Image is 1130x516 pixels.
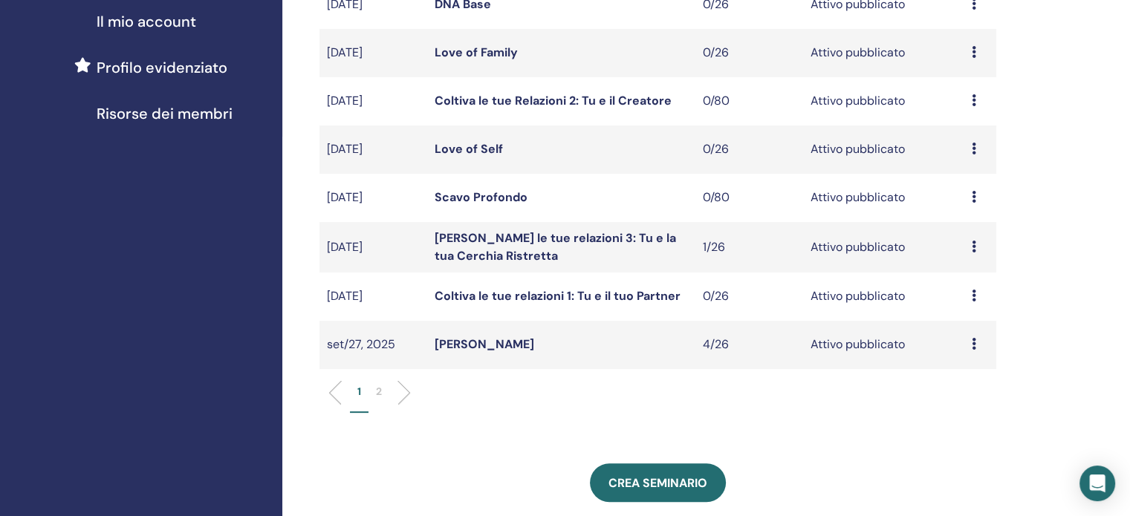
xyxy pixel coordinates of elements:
span: Profilo evidenziato [97,56,227,79]
td: Attivo pubblicato [803,222,964,272]
td: set/27, 2025 [319,321,427,369]
td: Attivo pubblicato [803,174,964,222]
td: Attivo pubblicato [803,272,964,321]
a: [PERSON_NAME] le tue relazioni 3: Tu e la tua Cerchia Ristretta [435,230,676,264]
div: Open Intercom Messenger [1079,466,1115,501]
td: 4/26 [695,321,803,369]
a: Scavo Profondo [435,189,527,205]
td: Attivo pubblicato [803,77,964,125]
td: 0/80 [695,174,803,222]
span: Risorse dei membri [97,102,233,125]
td: [DATE] [319,125,427,174]
a: Coltiva le tue relazioni 1: Tu e il tuo Partner [435,288,681,304]
p: 2 [376,384,382,399]
td: [DATE] [319,174,427,222]
a: Coltiva le tue Relazioni 2: Tu e il Creatore [435,93,672,108]
td: Attivo pubblicato [803,125,964,174]
span: Il mio account [97,10,196,33]
td: 0/26 [695,125,803,174]
a: [PERSON_NAME] [435,336,534,352]
a: Love of Self [435,141,503,157]
td: 0/80 [695,77,803,125]
a: Love of Family [435,45,518,60]
td: [DATE] [319,77,427,125]
td: [DATE] [319,272,427,321]
td: 1/26 [695,222,803,272]
span: Crea seminario [608,475,707,491]
td: [DATE] [319,29,427,77]
td: 0/26 [695,29,803,77]
td: Attivo pubblicato [803,29,964,77]
td: Attivo pubblicato [803,321,964,369]
td: [DATE] [319,222,427,272]
a: Crea seminario [590,463,726,502]
p: 1 [357,384,361,399]
td: 0/26 [695,272,803,321]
